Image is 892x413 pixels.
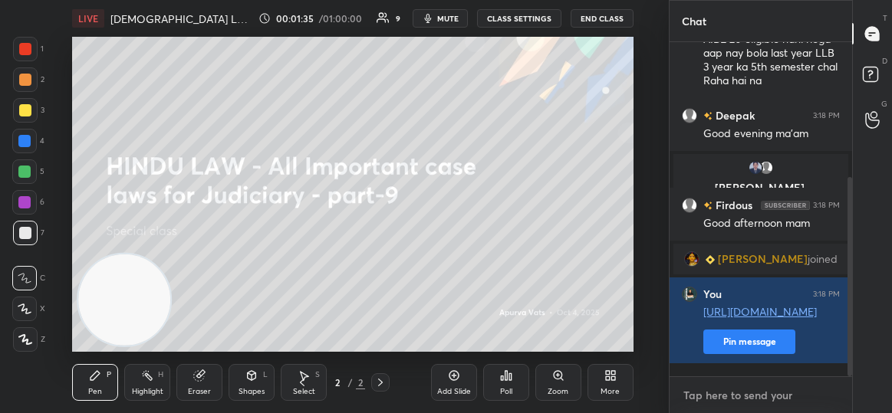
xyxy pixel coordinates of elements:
[132,388,163,395] div: Highlight
[72,9,104,28] div: LIVE
[706,255,715,264] img: Learner_Badge_beginner_1_8b307cf2a0.svg
[477,9,561,28] button: CLASS SETTINGS
[682,287,697,302] img: 16fc8399e35e4673a8d101a187aba7c3.jpg
[330,378,345,387] div: 2
[883,12,887,24] p: T
[12,297,45,321] div: X
[12,266,45,290] div: C
[107,371,111,379] div: P
[713,107,755,123] h6: Deepak
[13,37,44,61] div: 1
[293,388,315,395] div: Select
[759,160,774,175] img: default.png
[703,329,795,354] button: Pin message
[571,9,634,28] button: End Class
[718,253,808,265] span: [PERSON_NAME]
[670,42,852,377] div: grid
[682,108,697,123] img: default.png
[188,388,211,395] div: Eraser
[813,111,840,120] div: 3:18 PM
[703,202,713,210] img: no-rating-badge.077c3623.svg
[761,201,810,210] img: 4P8fHbbgJtejmAAAAAElFTkSuQmCC
[703,287,722,301] h6: You
[713,197,752,213] h6: Firdous
[13,67,44,92] div: 2
[263,371,268,379] div: L
[396,15,400,22] div: 9
[703,112,713,120] img: no-rating-badge.077c3623.svg
[703,18,840,89] div: Ma'am kal say tension may AIBE 20 eligible nahi hoga aap nay bola last year LLB 3 year ka 5th sem...
[13,327,45,352] div: Z
[13,98,44,123] div: 3
[315,371,320,379] div: S
[748,160,763,175] img: 9bfc381e6f5f4d33acbbbe8ae59bd284.jpg
[813,290,840,299] div: 3:18 PM
[703,126,840,142] div: Good evening ma'am
[703,216,840,231] div: Good afternoon mam
[13,221,44,245] div: 7
[239,388,265,395] div: Shapes
[158,371,163,379] div: H
[88,388,102,395] div: Pen
[110,11,252,26] h4: [DEMOGRAPHIC_DATA] LAW - All Important case laws for Judiciary - part-9
[437,388,471,395] div: Add Slide
[813,201,840,210] div: 3:18 PM
[12,190,44,215] div: 6
[500,388,512,395] div: Poll
[356,375,365,389] div: 2
[670,1,719,41] p: Chat
[881,98,887,110] p: G
[601,388,620,395] div: More
[703,304,817,319] a: [URL][DOMAIN_NAME]
[12,159,44,184] div: 5
[348,378,353,387] div: /
[682,198,697,213] img: default.png
[413,9,468,28] button: mute
[548,388,568,395] div: Zoom
[12,129,44,153] div: 4
[684,251,699,267] img: fb7a8dbc74b64dcc90cc2290b862cdfe.jpg
[683,182,839,206] p: [PERSON_NAME], Firdous
[437,13,459,24] span: mute
[808,253,838,265] span: joined
[882,55,887,67] p: D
